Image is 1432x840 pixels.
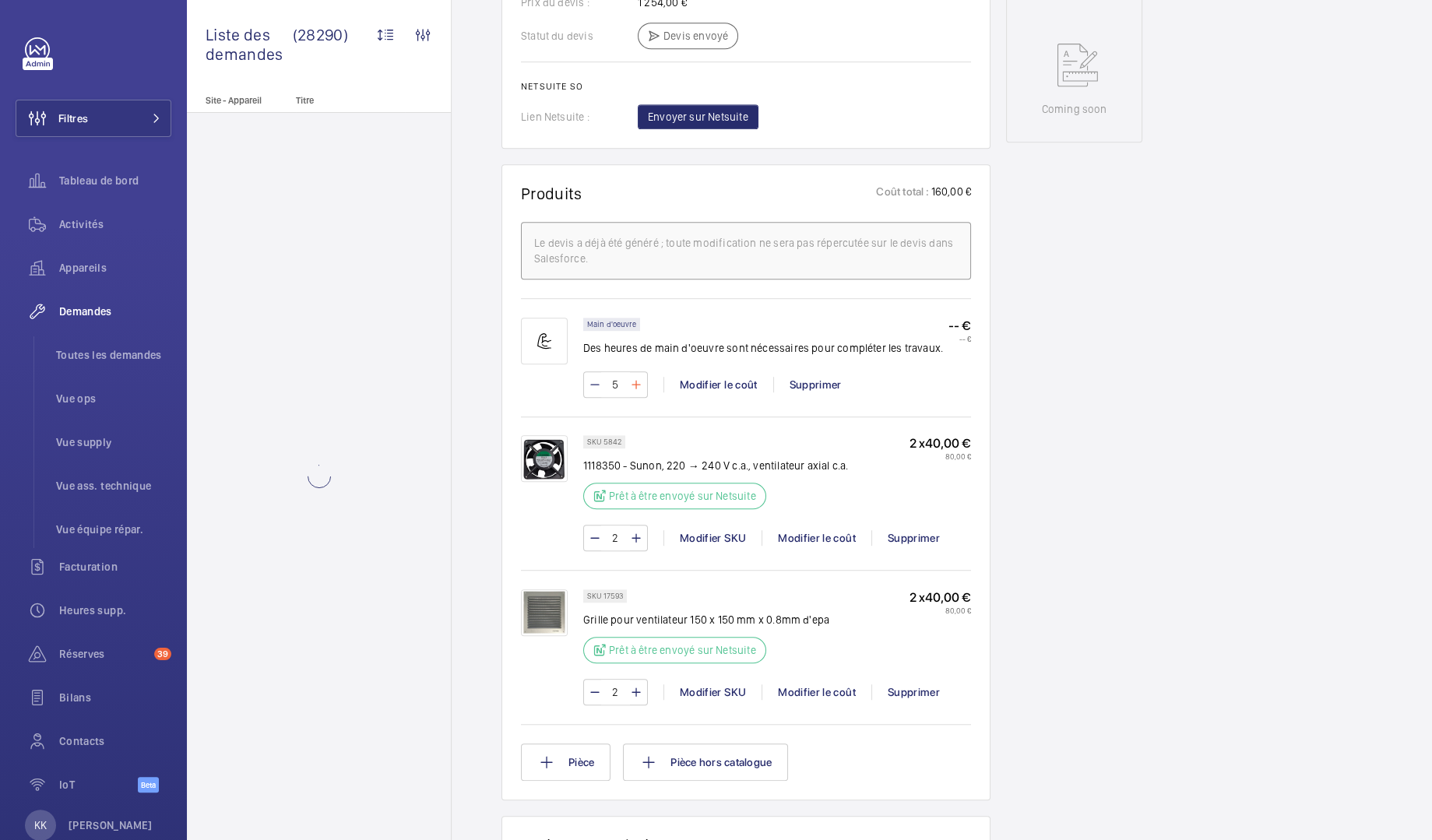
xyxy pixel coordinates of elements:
p: SKU 17593 [587,593,623,599]
p: Prêt à être envoyé sur Netsuite [609,488,756,504]
span: IoT [59,777,138,793]
p: Main d'oeuvre [587,322,636,327]
div: Modifier SKU [663,684,762,700]
p: Prêt à être envoyé sur Netsuite [609,642,756,658]
img: 5-ZtREVTbcVtgw_M7rwIdvLsZ_O4Vi2XSobrA7AEv3pwvLhQ.png [521,589,568,636]
div: Le devis a déjà été généré ; toute modification ne sera pas répercutée sur le devis dans Salesforce. [534,235,958,266]
p: Coming soon [1041,101,1107,117]
div: Modifier SKU [663,530,762,546]
p: [PERSON_NAME] [69,817,153,833]
p: -- € [948,334,971,343]
h2: Netsuite SO [521,81,971,92]
div: Supprimer [871,684,955,700]
img: muscle-sm.svg [521,318,568,364]
span: Tableau de bord [59,173,171,188]
p: 1118350 - Sunon, 220 → 240 V c.a., ventilateur axial c.a. [583,458,848,473]
span: Vue supply [56,434,171,450]
p: 160,00 € [930,184,971,203]
span: Facturation [59,559,171,575]
button: Filtres [16,100,171,137]
p: SKU 5842 [587,439,621,445]
div: Modifier le coût [762,684,871,700]
p: Grille pour ventilateur 150 x 150 mm x 0.8mm d'epa [583,612,829,627]
span: Heures supp. [59,603,171,618]
span: Appareils [59,260,171,276]
span: Envoyer sur Netsuite [648,109,748,125]
button: Envoyer sur Netsuite [638,104,758,129]
span: Liste des demandes [206,25,293,64]
p: Coût total : [876,184,929,203]
span: Contacts [59,733,171,749]
h1: Produits [521,184,582,203]
span: Vue ass. technique [56,478,171,494]
span: Filtres [58,111,88,126]
p: -- € [948,318,971,334]
div: Modifier le coût [762,530,871,546]
div: Supprimer [871,530,955,546]
span: Demandes [59,304,171,319]
span: 39 [154,648,171,660]
p: 2 x 40,00 € [910,435,971,452]
span: Activités [59,216,171,232]
p: 80,00 € [910,452,971,461]
span: Réserves [59,646,148,662]
p: Site - Appareil [187,95,290,106]
p: Titre [296,95,399,106]
p: 80,00 € [910,606,971,615]
div: Supprimer [773,377,857,392]
span: Vue équipe répar. [56,522,171,537]
img: t5M66RMc8ZoL-WFf0TZUL_78jTu-7tnv4D_Z9RLvBS0udc5V.png [521,435,568,482]
div: Modifier le coût [663,377,773,392]
p: KK [34,817,47,833]
span: Beta [138,777,159,793]
span: Toutes les demandes [56,347,171,363]
p: Des heures de main d'oeuvre sont nécessaires pour compléter les travaux. [583,340,943,356]
span: Vue ops [56,391,171,406]
button: Pièce [521,743,610,781]
span: Bilans [59,690,171,705]
button: Pièce hors catalogue [623,743,788,781]
p: 2 x 40,00 € [910,589,971,606]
